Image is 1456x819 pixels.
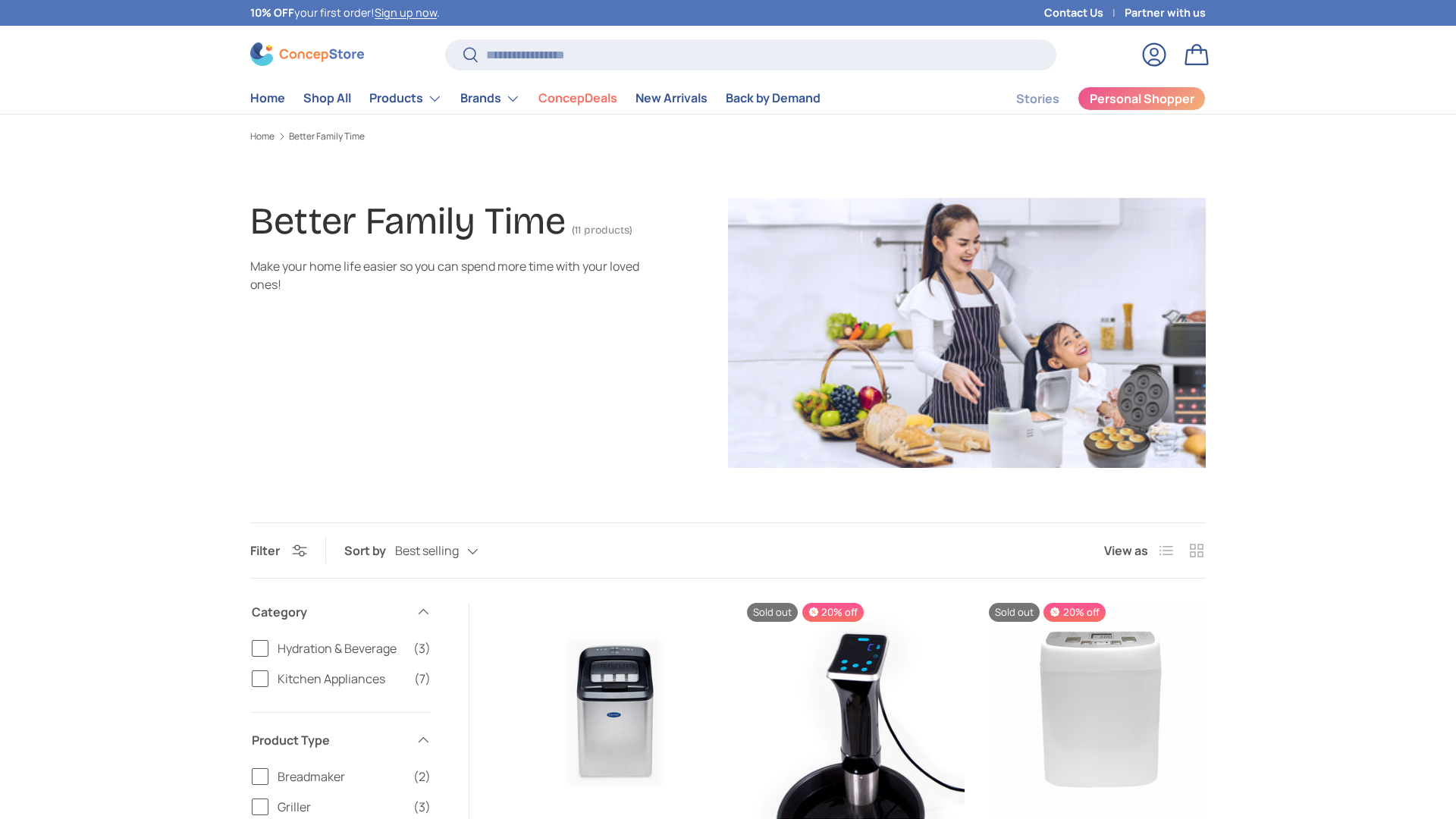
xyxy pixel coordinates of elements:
img: Better Family Time [728,198,1206,468]
strong: 10% OFF [250,5,294,20]
span: Sold out [989,603,1040,622]
span: Hydration & Beverage [278,639,404,657]
span: Personal Shopper [1090,93,1194,105]
summary: Product Type [252,713,431,767]
span: Category [252,603,406,621]
span: Product Type [252,731,406,749]
nav: Secondary [980,83,1206,114]
div: Make your home life easier so you can spend more time with your loved ones! [250,257,643,293]
p: your first order! . [250,5,440,21]
span: (3) [413,639,431,657]
span: Best selling [395,544,459,558]
a: Sign up now [375,5,437,20]
label: Sort by [344,541,395,560]
button: Filter [250,542,307,559]
nav: Breadcrumbs [250,130,1206,143]
span: (2) [413,767,431,786]
span: 20% off [802,603,864,622]
a: Brands [460,83,520,114]
nav: Primary [250,83,821,114]
a: New Arrivals [635,83,708,113]
span: View as [1104,541,1148,560]
summary: Category [252,585,431,639]
summary: Brands [451,83,529,114]
a: ConcepDeals [538,83,617,113]
span: (3) [413,798,431,816]
span: (7) [414,670,431,688]
h1: Better Family Time [250,199,566,243]
span: 20% off [1043,603,1105,622]
a: Better Family Time [289,132,365,141]
a: Partner with us [1125,5,1206,21]
span: Kitchen Appliances [278,670,405,688]
a: Stories [1016,84,1059,114]
img: ConcepStore [250,42,364,66]
span: Filter [250,542,280,559]
a: Back by Demand [726,83,821,113]
a: Products [369,83,442,114]
span: (11 products) [572,224,632,237]
span: Griller [278,798,404,816]
a: Home [250,132,275,141]
a: Shop All [303,83,351,113]
span: Breadmaker [278,767,404,786]
button: Best selling [395,538,509,564]
a: Personal Shopper [1078,86,1206,111]
summary: Products [360,83,451,114]
span: Sold out [747,603,798,622]
a: Contact Us [1044,5,1125,21]
a: Home [250,83,285,113]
